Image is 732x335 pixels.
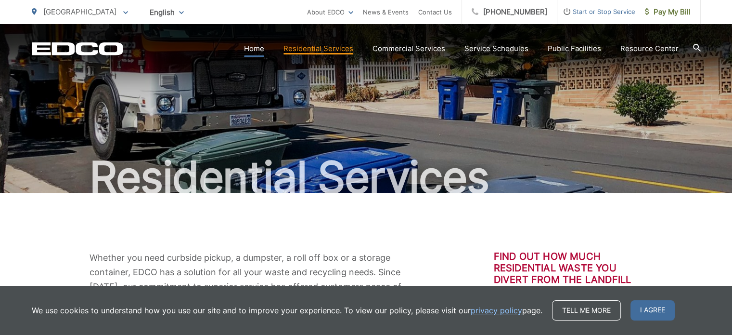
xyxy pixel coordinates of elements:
[32,305,542,316] p: We use cookies to understand how you use our site and to improve your experience. To view our pol...
[548,43,601,54] a: Public Facilities
[32,42,123,55] a: EDCD logo. Return to the homepage.
[552,300,621,321] a: Tell me more
[418,6,452,18] a: Contact Us
[372,43,445,54] a: Commercial Services
[464,43,528,54] a: Service Schedules
[43,7,116,16] span: [GEOGRAPHIC_DATA]
[142,4,191,21] span: English
[32,153,701,201] h1: Residential Services
[620,43,679,54] a: Resource Center
[244,43,264,54] a: Home
[90,251,412,308] p: Whether you need curbside pickup, a dumpster, a roll off box or a storage container, EDCO has a s...
[307,6,353,18] a: About EDCO
[645,6,691,18] span: Pay My Bill
[283,43,353,54] a: Residential Services
[494,251,643,285] h3: Find out how much residential waste you divert from the landfill
[363,6,409,18] a: News & Events
[630,300,675,321] span: I agree
[471,305,522,316] a: privacy policy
